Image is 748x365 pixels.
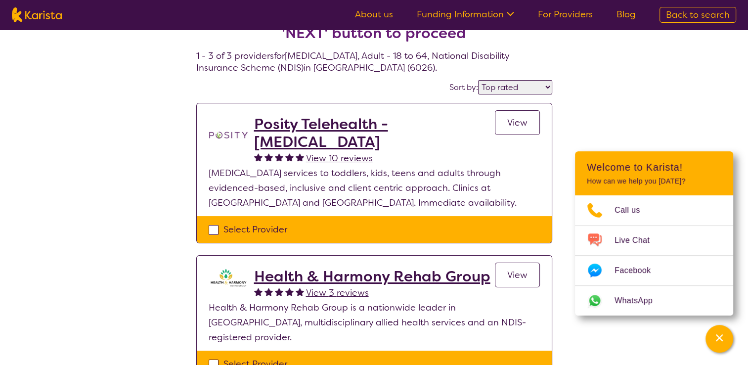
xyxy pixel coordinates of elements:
a: About us [355,8,393,20]
img: fullstar [275,287,283,296]
a: Blog [616,8,636,20]
label: Sort by: [449,82,478,92]
img: fullstar [275,153,283,161]
span: Live Chat [615,233,661,248]
a: View 10 reviews [306,151,373,166]
img: fullstar [285,153,294,161]
span: View [507,117,528,129]
a: Health & Harmony Rehab Group [254,268,490,285]
span: Facebook [615,263,662,278]
a: Web link opens in a new tab. [575,286,733,316]
p: How can we help you [DATE]? [587,177,721,185]
p: Health & Harmony Rehab Group is a nationwide leader in [GEOGRAPHIC_DATA], multidisciplinary allie... [209,300,540,345]
a: View 3 reviews [306,285,369,300]
a: Posity Telehealth - [MEDICAL_DATA] [254,115,495,151]
ul: Choose channel [575,195,733,316]
span: WhatsApp [615,293,664,308]
a: For Providers [538,8,593,20]
img: fullstar [285,287,294,296]
span: View 3 reviews [306,287,369,299]
a: Funding Information [417,8,514,20]
img: Karista logo [12,7,62,22]
img: t1bslo80pcylnzwjhndq.png [209,115,248,155]
h2: Select one or more providers and click the 'NEXT' button to proceed [208,6,540,42]
a: Back to search [660,7,736,23]
img: fullstar [254,153,263,161]
div: Channel Menu [575,151,733,316]
button: Channel Menu [705,325,733,353]
img: fullstar [296,287,304,296]
img: fullstar [254,287,263,296]
span: View [507,269,528,281]
h2: Welcome to Karista! [587,161,721,173]
span: View 10 reviews [306,152,373,164]
a: View [495,263,540,287]
img: fullstar [264,287,273,296]
a: View [495,110,540,135]
img: ztak9tblhgtrn1fit8ap.png [209,268,248,287]
span: Call us [615,203,652,218]
img: fullstar [296,153,304,161]
span: Back to search [666,9,730,21]
p: [MEDICAL_DATA] services to toddlers, kids, teens and adults through evidenced-based, inclusive an... [209,166,540,210]
img: fullstar [264,153,273,161]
